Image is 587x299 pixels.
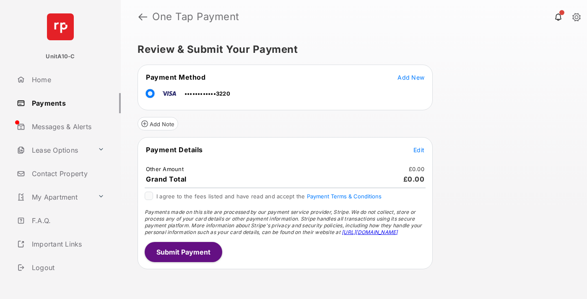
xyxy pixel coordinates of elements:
[408,165,425,173] td: £0.00
[145,165,184,173] td: Other Amount
[152,12,239,22] strong: One Tap Payment
[413,146,424,153] span: Edit
[13,187,94,207] a: My Apartment
[46,52,75,61] p: UnitA10-C
[13,70,121,90] a: Home
[307,193,382,200] button: I agree to the fees listed and have read and accept the
[138,117,178,130] button: Add Note
[145,242,222,262] button: Submit Payment
[184,90,230,97] span: ••••••••••••3220
[13,117,121,137] a: Messages & Alerts
[146,175,187,183] span: Grand Total
[397,73,424,81] button: Add New
[146,146,203,154] span: Payment Details
[403,175,425,183] span: £0.00
[342,229,397,235] a: [URL][DOMAIN_NAME]
[13,140,94,160] a: Lease Options
[146,73,205,81] span: Payment Method
[13,234,108,254] a: Important Links
[145,209,422,235] span: Payments made on this site are processed by our payment service provider, Stripe. We do not colle...
[47,13,74,40] img: svg+xml;base64,PHN2ZyB4bWxucz0iaHR0cDovL3d3dy53My5vcmcvMjAwMC9zdmciIHdpZHRoPSI2NCIgaGVpZ2h0PSI2NC...
[13,211,121,231] a: F.A.Q.
[13,164,121,184] a: Contact Property
[397,74,424,81] span: Add New
[138,44,564,55] h5: Review & Submit Your Payment
[13,257,121,278] a: Logout
[413,146,424,154] button: Edit
[156,193,382,200] span: I agree to the fees listed and have read and accept the
[13,93,121,113] a: Payments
